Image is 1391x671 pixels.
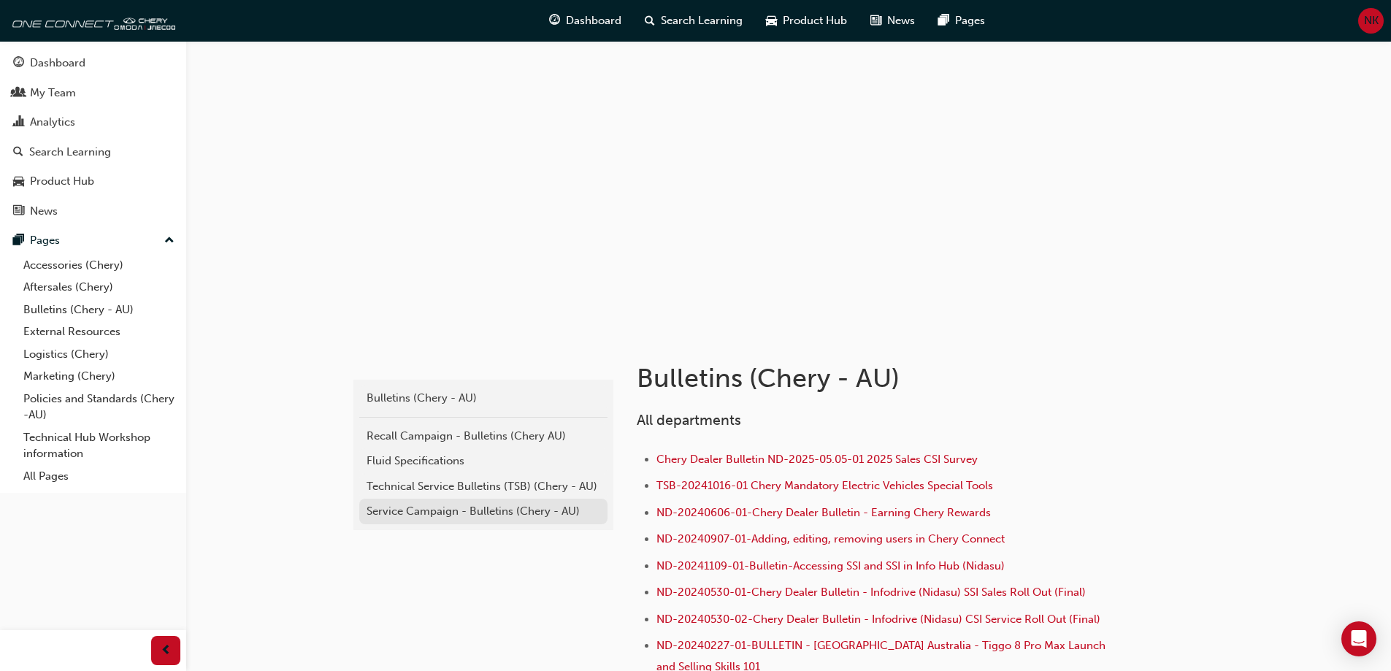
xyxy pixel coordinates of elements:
a: Bulletins (Chery - AU) [359,386,608,411]
a: guage-iconDashboard [537,6,633,36]
span: News [887,12,915,29]
div: Open Intercom Messenger [1341,621,1376,656]
a: Technical Hub Workshop information [18,426,180,465]
a: Recall Campaign - Bulletins (Chery AU) [359,423,608,449]
span: news-icon [870,12,881,30]
a: Dashboard [6,50,180,77]
a: ND-20240907-01-Adding, editing, removing users in Chery Connect [656,532,1005,545]
div: Search Learning [29,144,111,161]
span: prev-icon [161,642,172,660]
span: All departments [637,412,741,429]
span: NK [1364,12,1379,29]
div: My Team [30,85,76,101]
span: car-icon [766,12,777,30]
div: Technical Service Bulletins (TSB) (Chery - AU) [367,478,600,495]
div: Recall Campaign - Bulletins (Chery AU) [367,428,600,445]
span: car-icon [13,175,24,188]
a: Logistics (Chery) [18,343,180,366]
a: Bulletins (Chery - AU) [18,299,180,321]
div: Product Hub [30,173,94,190]
img: oneconnect [7,6,175,35]
a: pages-iconPages [927,6,997,36]
a: All Pages [18,465,180,488]
div: Service Campaign - Bulletins (Chery - AU) [367,503,600,520]
span: search-icon [13,146,23,159]
a: Accessories (Chery) [18,254,180,277]
span: guage-icon [13,57,24,70]
a: Chery Dealer Bulletin ND-2025-05.05-01 2025 Sales CSI Survey [656,453,978,466]
a: Marketing (Chery) [18,365,180,388]
div: Dashboard [30,55,85,72]
span: guage-icon [549,12,560,30]
a: news-iconNews [859,6,927,36]
a: ND-20241109-01-Bulletin-Accessing SSI and SSI in Info Hub (Nidasu) [656,559,1005,572]
span: Product Hub [783,12,847,29]
a: search-iconSearch Learning [633,6,754,36]
a: Analytics [6,109,180,136]
a: TSB-20241016-01 Chery Mandatory Electric Vehicles Special Tools [656,479,993,492]
span: Pages [955,12,985,29]
span: pages-icon [938,12,949,30]
button: NK [1358,8,1384,34]
div: Bulletins (Chery - AU) [367,390,600,407]
button: Pages [6,227,180,254]
h1: Bulletins (Chery - AU) [637,362,1116,394]
a: ND-20240606-01-Chery Dealer Bulletin - Earning Chery Rewards [656,506,991,519]
div: Fluid Specifications [367,453,600,469]
span: news-icon [13,205,24,218]
span: up-icon [164,231,175,250]
a: Fluid Specifications [359,448,608,474]
span: Dashboard [566,12,621,29]
div: Analytics [30,114,75,131]
span: chart-icon [13,116,24,129]
span: Search Learning [661,12,743,29]
a: Technical Service Bulletins (TSB) (Chery - AU) [359,474,608,499]
span: pages-icon [13,234,24,248]
a: Product Hub [6,168,180,195]
span: search-icon [645,12,655,30]
a: Service Campaign - Bulletins (Chery - AU) [359,499,608,524]
a: News [6,198,180,225]
a: Policies and Standards (Chery -AU) [18,388,180,426]
span: people-icon [13,87,24,100]
button: DashboardMy TeamAnalyticsSearch LearningProduct HubNews [6,47,180,227]
a: ND-20240530-02-Chery Dealer Bulletin - Infodrive (Nidasu) CSI Service Roll Out (Final) [656,613,1100,626]
a: Aftersales (Chery) [18,276,180,299]
div: News [30,203,58,220]
a: Search Learning [6,139,180,166]
a: car-iconProduct Hub [754,6,859,36]
a: External Resources [18,321,180,343]
a: My Team [6,80,180,107]
div: Pages [30,232,60,249]
a: ND-20240530-01-Chery Dealer Bulletin - Infodrive (Nidasu) SSI Sales Roll Out (Final) [656,586,1086,599]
